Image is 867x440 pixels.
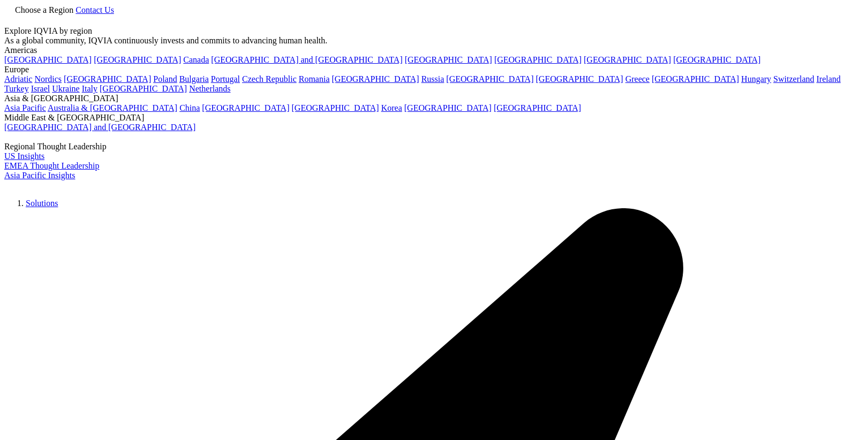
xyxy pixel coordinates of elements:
a: Czech Republic [242,74,297,84]
a: [GEOGRAPHIC_DATA] [202,103,289,112]
a: [GEOGRAPHIC_DATA] [446,74,533,84]
div: As a global community, IQVIA continuously invests and commits to advancing human health. [4,36,863,45]
a: [GEOGRAPHIC_DATA] [292,103,379,112]
a: Ireland [817,74,841,84]
a: Ukraine [52,84,80,93]
a: Poland [153,74,177,84]
a: Switzerland [773,74,814,84]
a: China [179,103,200,112]
a: Canada [183,55,209,64]
a: [GEOGRAPHIC_DATA] [332,74,419,84]
div: Regional Thought Leadership [4,142,863,151]
a: Korea [381,103,402,112]
a: [GEOGRAPHIC_DATA] [494,103,581,112]
a: EMEA Thought Leadership [4,161,99,170]
a: Adriatic [4,74,32,84]
a: Russia [421,74,444,84]
a: [GEOGRAPHIC_DATA] [652,74,739,84]
a: [GEOGRAPHIC_DATA] [4,55,92,64]
div: Explore IQVIA by region [4,26,863,36]
a: [GEOGRAPHIC_DATA] [404,103,492,112]
span: Choose a Region [15,5,73,14]
a: Nordics [34,74,62,84]
a: Asia Pacific [4,103,46,112]
a: [GEOGRAPHIC_DATA] [100,84,187,93]
div: Europe [4,65,863,74]
a: Israel [31,84,50,93]
a: [GEOGRAPHIC_DATA] [584,55,671,64]
a: [GEOGRAPHIC_DATA] [405,55,492,64]
a: Bulgaria [179,74,209,84]
a: [GEOGRAPHIC_DATA] [94,55,181,64]
a: Romania [299,74,330,84]
a: Hungary [741,74,771,84]
a: [GEOGRAPHIC_DATA] and [GEOGRAPHIC_DATA] [211,55,402,64]
a: Greece [625,74,650,84]
a: Italy [82,84,97,93]
a: [GEOGRAPHIC_DATA] [64,74,151,84]
a: Netherlands [189,84,230,93]
a: Asia Pacific Insights [4,171,75,180]
a: [GEOGRAPHIC_DATA] [536,74,623,84]
a: [GEOGRAPHIC_DATA] [673,55,760,64]
a: Solutions [26,199,58,208]
a: Contact Us [76,5,114,14]
a: [GEOGRAPHIC_DATA] [494,55,582,64]
a: Australia & [GEOGRAPHIC_DATA] [48,103,177,112]
div: Middle East & [GEOGRAPHIC_DATA] [4,113,863,123]
a: [GEOGRAPHIC_DATA] and [GEOGRAPHIC_DATA] [4,123,195,132]
a: Turkey [4,84,29,93]
a: Portugal [211,74,240,84]
div: Americas [4,45,863,55]
div: Asia & [GEOGRAPHIC_DATA] [4,94,863,103]
a: US Insights [4,151,44,161]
